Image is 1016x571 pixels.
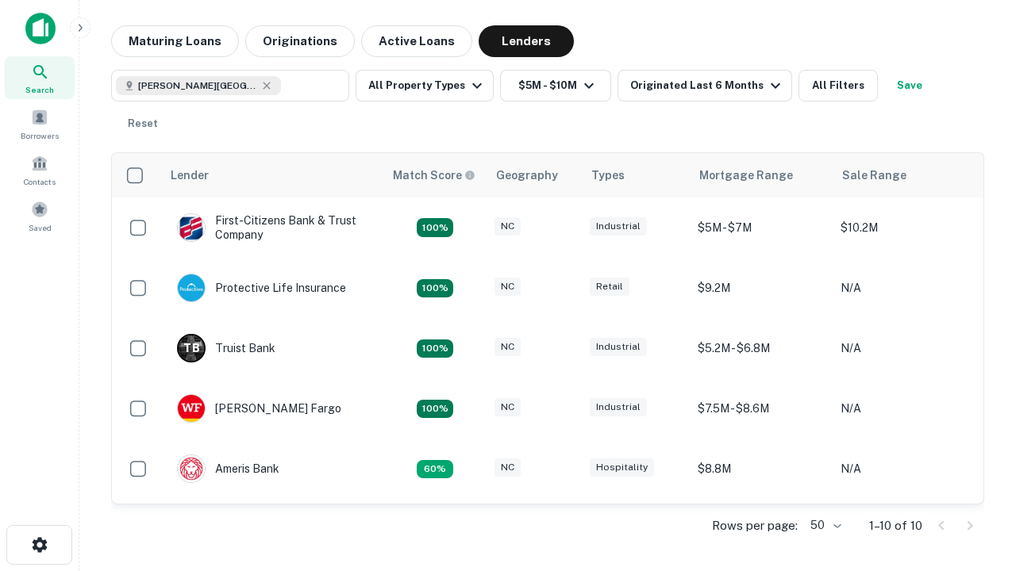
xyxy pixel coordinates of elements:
[183,340,199,357] p: T B
[25,13,56,44] img: capitalize-icon.png
[495,458,521,477] div: NC
[884,70,935,102] button: Save your search to get updates of matches that match your search criteria.
[833,258,976,318] td: N/A
[833,378,976,439] td: N/A
[393,167,472,184] h6: Match Score
[496,166,558,185] div: Geography
[690,318,833,378] td: $5.2M - $6.8M
[799,70,878,102] button: All Filters
[417,218,453,237] div: Matching Properties: 2, hasApolloMatch: undefined
[356,70,494,102] button: All Property Types
[479,25,574,57] button: Lenders
[178,455,205,482] img: picture
[29,221,52,234] span: Saved
[590,278,629,296] div: Retail
[833,153,976,197] th: Sale Range
[690,378,833,439] td: $7.5M - $8.6M
[417,339,453,358] div: Matching Properties: 3, hasApolloMatch: undefined
[690,439,833,499] td: $8.8M
[5,56,75,99] a: Search
[712,516,798,535] p: Rows per page:
[582,153,690,197] th: Types
[590,217,647,236] div: Industrial
[495,217,521,236] div: NC
[117,108,168,140] button: Reset
[690,499,833,559] td: $9.2M
[487,153,582,197] th: Geography
[161,153,383,197] th: Lender
[417,400,453,419] div: Matching Properties: 2, hasApolloMatch: undefined
[178,395,205,422] img: picture
[177,394,341,423] div: [PERSON_NAME] Fargo
[590,458,654,477] div: Hospitality
[177,454,279,483] div: Ameris Bank
[417,279,453,298] div: Matching Properties: 2, hasApolloMatch: undefined
[495,398,521,416] div: NC
[630,76,785,95] div: Originated Last 6 Months
[869,516,922,535] p: 1–10 of 10
[21,129,59,142] span: Borrowers
[25,83,54,96] span: Search
[5,194,75,237] a: Saved
[177,274,346,302] div: Protective Life Insurance
[178,274,205,301] img: picture
[590,338,647,356] div: Industrial
[393,167,475,184] div: Capitalize uses an advanced AI algorithm to match your search with the best lender. The match sco...
[833,499,976,559] td: N/A
[937,444,1016,520] iframe: Chat Widget
[690,197,833,258] td: $5M - $7M
[842,166,906,185] div: Sale Range
[245,25,355,57] button: Originations
[177,334,275,362] div: Truist Bank
[383,153,487,197] th: Capitalize uses an advanced AI algorithm to match your search with the best lender. The match sco...
[690,258,833,318] td: $9.2M
[495,278,521,296] div: NC
[361,25,472,57] button: Active Loans
[111,25,239,57] button: Maturing Loans
[833,197,976,258] td: $10.2M
[690,153,833,197] th: Mortgage Range
[804,514,844,537] div: 50
[178,214,205,241] img: picture
[138,79,257,93] span: [PERSON_NAME][GEOGRAPHIC_DATA], [GEOGRAPHIC_DATA]
[177,213,368,242] div: First-citizens Bank & Trust Company
[618,70,792,102] button: Originated Last 6 Months
[24,175,56,188] span: Contacts
[495,338,521,356] div: NC
[5,148,75,191] a: Contacts
[171,166,209,185] div: Lender
[833,318,976,378] td: N/A
[5,102,75,145] a: Borrowers
[417,460,453,479] div: Matching Properties: 1, hasApolloMatch: undefined
[500,70,611,102] button: $5M - $10M
[699,166,793,185] div: Mortgage Range
[833,439,976,499] td: N/A
[591,166,625,185] div: Types
[590,398,647,416] div: Industrial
